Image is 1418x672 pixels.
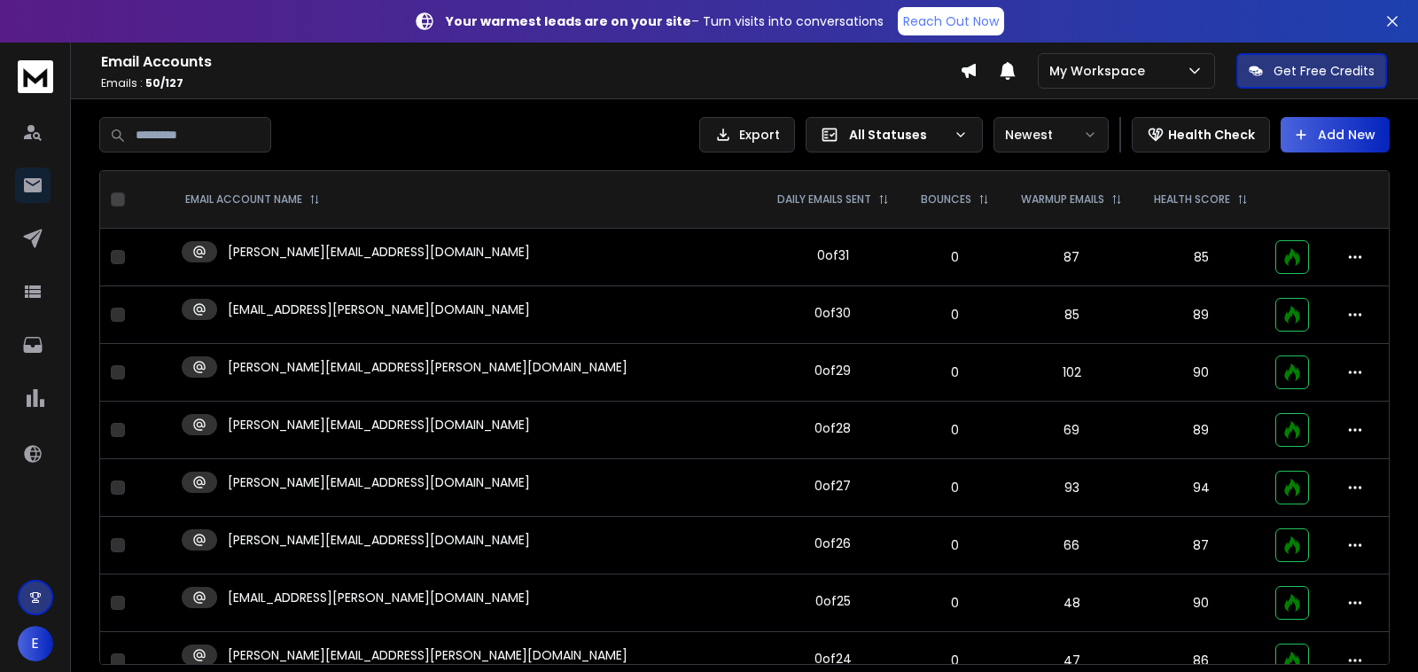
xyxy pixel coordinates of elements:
div: 0 of 27 [814,477,851,495]
p: Emails : [101,76,960,90]
p: All Statuses [849,126,947,144]
td: 48 [1005,574,1139,632]
td: 93 [1005,459,1139,517]
h1: Email Accounts [101,51,960,73]
div: EMAIL ACCOUNT NAME [185,192,320,207]
td: 89 [1138,402,1264,459]
td: 94 [1138,459,1264,517]
div: 0 of 31 [817,246,849,264]
p: DAILY EMAILS SENT [777,192,871,207]
td: 85 [1005,286,1139,344]
p: [PERSON_NAME][EMAIL_ADDRESS][PERSON_NAME][DOMAIN_NAME] [228,646,627,664]
p: Health Check [1168,126,1255,144]
td: 85 [1138,229,1264,286]
p: [PERSON_NAME][EMAIL_ADDRESS][DOMAIN_NAME] [228,416,530,434]
td: 90 [1138,344,1264,402]
div: 0 of 29 [814,362,851,379]
div: 0 of 28 [814,419,851,437]
p: [EMAIL_ADDRESS][PERSON_NAME][DOMAIN_NAME] [228,301,530,318]
div: 0 of 26 [814,535,851,552]
p: Reach Out Now [903,12,999,30]
button: E [18,626,53,661]
div: 0 of 30 [814,304,851,322]
p: [PERSON_NAME][EMAIL_ADDRESS][DOMAIN_NAME] [228,531,530,549]
p: 0 [915,594,993,612]
p: 0 [915,363,993,381]
p: 0 [915,306,993,324]
button: Newest [993,117,1109,152]
button: Export [699,117,795,152]
p: Get Free Credits [1274,62,1375,80]
td: 69 [1005,402,1139,459]
a: Reach Out Now [898,7,1004,35]
p: My Workspace [1049,62,1152,80]
p: HEALTH SCORE [1154,192,1230,207]
td: 89 [1138,286,1264,344]
td: 90 [1138,574,1264,632]
p: 0 [915,248,993,266]
p: [PERSON_NAME][EMAIL_ADDRESS][PERSON_NAME][DOMAIN_NAME] [228,358,627,376]
td: 102 [1005,344,1139,402]
button: Get Free Credits [1236,53,1387,89]
div: 0 of 25 [815,592,851,610]
td: 87 [1005,229,1139,286]
p: 0 [915,421,993,439]
strong: Your warmest leads are on your site [446,12,691,30]
p: – Turn visits into conversations [446,12,884,30]
p: [EMAIL_ADDRESS][PERSON_NAME][DOMAIN_NAME] [228,589,530,606]
p: WARMUP EMAILS [1021,192,1104,207]
td: 66 [1005,517,1139,574]
td: 87 [1138,517,1264,574]
button: Add New [1281,117,1390,152]
button: Health Check [1132,117,1270,152]
p: 0 [915,652,993,669]
span: 50 / 127 [145,75,183,90]
p: BOUNCES [921,192,971,207]
p: 0 [915,536,993,554]
p: [PERSON_NAME][EMAIL_ADDRESS][DOMAIN_NAME] [228,243,530,261]
p: 0 [915,479,993,496]
p: [PERSON_NAME][EMAIL_ADDRESS][DOMAIN_NAME] [228,473,530,491]
div: 0 of 24 [814,650,852,668]
img: logo [18,60,53,93]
